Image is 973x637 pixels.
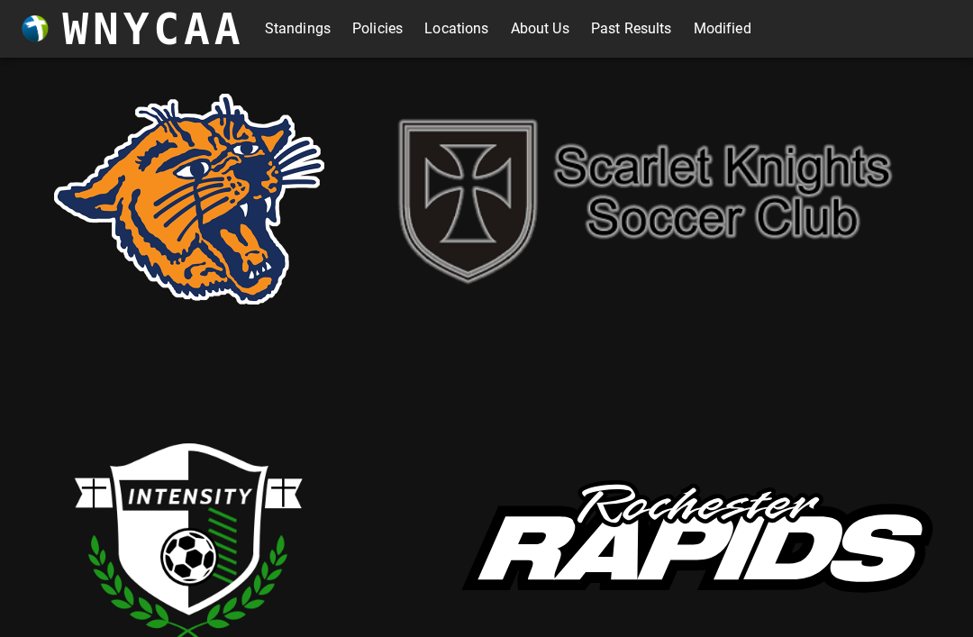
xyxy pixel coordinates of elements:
[62,4,244,54] h3: WNYCAA
[265,14,331,43] a: Standings
[22,15,49,42] img: wnycaaBall.png
[511,14,569,43] a: About Us
[352,14,403,43] a: Policies
[694,14,751,43] a: Modified
[54,94,324,305] img: rsd.png
[424,14,488,43] a: Locations
[378,102,919,296] img: sk.png
[591,14,672,43] a: Past Results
